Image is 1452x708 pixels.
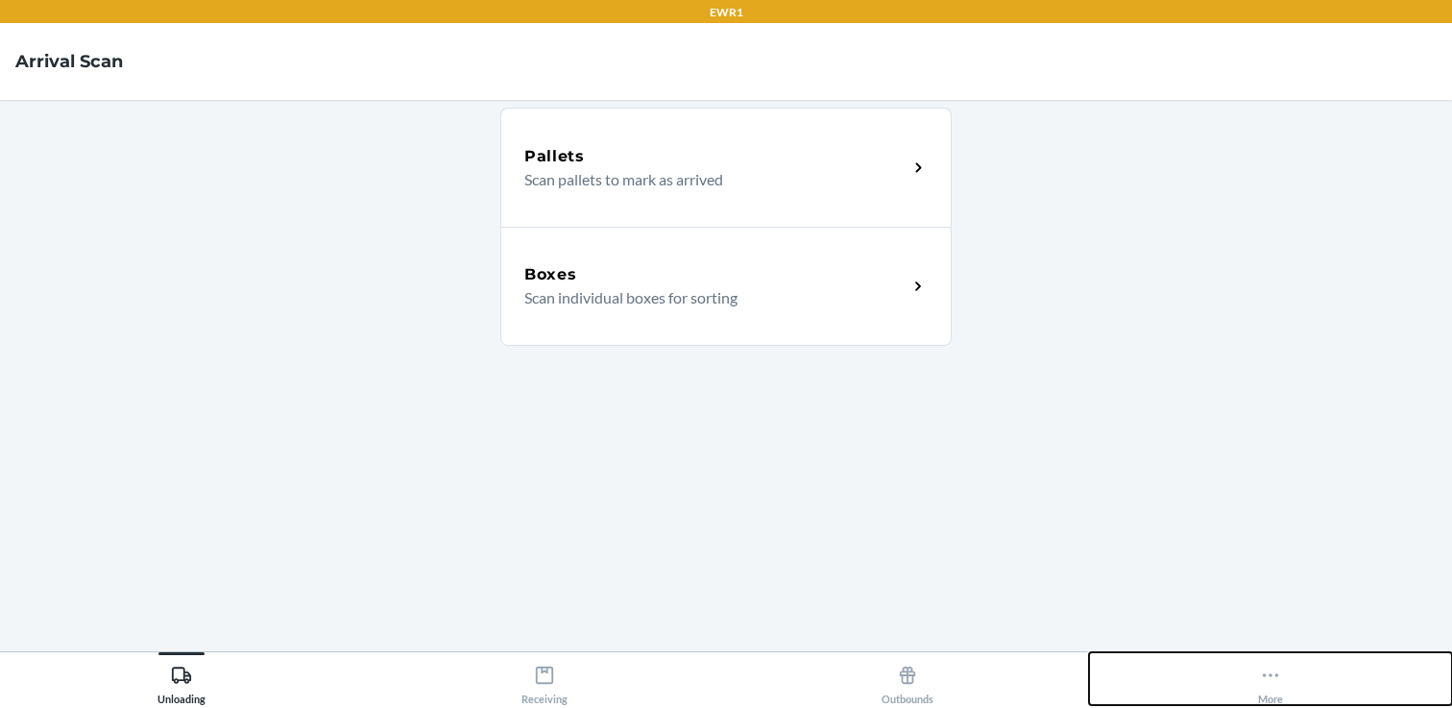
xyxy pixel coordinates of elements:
button: Receiving [363,652,726,705]
a: PalletsScan pallets to mark as arrived [500,108,952,227]
div: Unloading [157,657,206,705]
div: More [1258,657,1283,705]
p: Scan pallets to mark as arrived [524,168,892,191]
p: Scan individual boxes for sorting [524,286,892,309]
a: BoxesScan individual boxes for sorting [500,227,952,346]
h5: Boxes [524,263,577,286]
h5: Pallets [524,145,585,168]
div: Receiving [521,657,568,705]
p: EWR1 [710,4,743,21]
button: More [1089,652,1452,705]
div: Outbounds [882,657,933,705]
button: Outbounds [726,652,1089,705]
h4: Arrival Scan [15,49,123,74]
